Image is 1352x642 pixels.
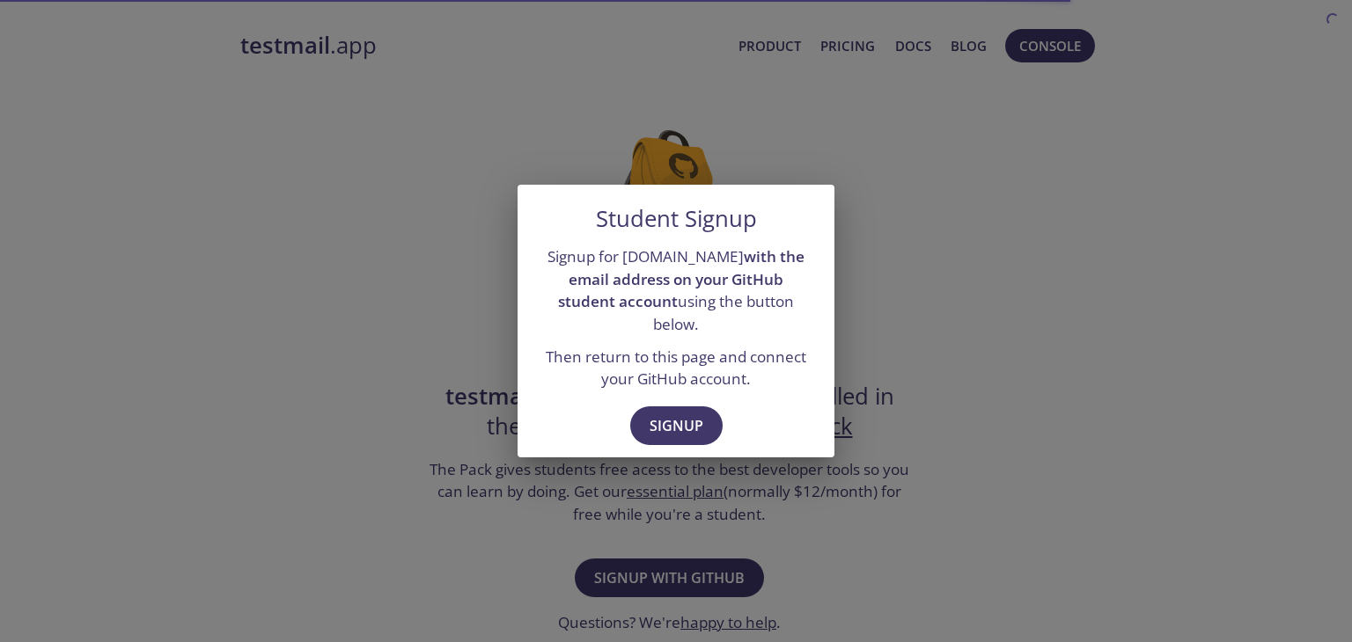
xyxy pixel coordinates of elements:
[539,346,813,390] p: Then return to this page and connect your GitHub account.
[630,406,723,445] button: Signup
[539,245,813,336] p: Signup for [DOMAIN_NAME] using the button below.
[558,246,805,311] strong: with the email address on your GitHub student account
[596,206,757,232] h5: Student Signup
[650,413,703,438] span: Signup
